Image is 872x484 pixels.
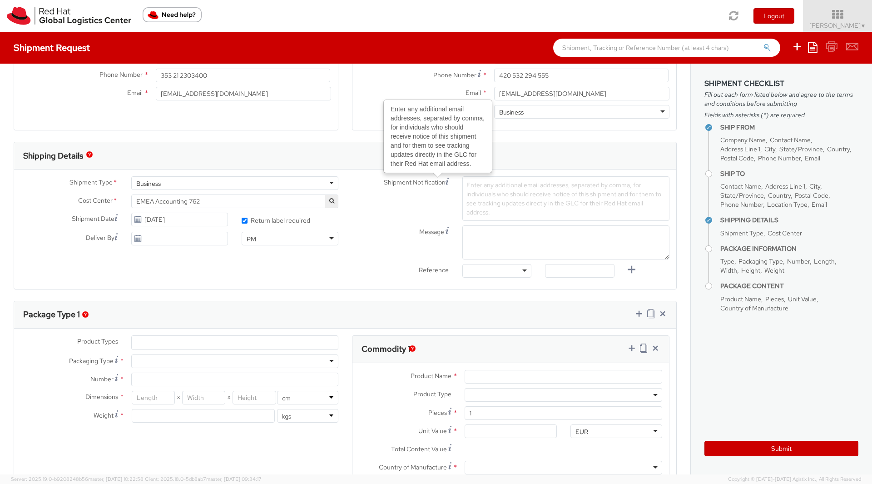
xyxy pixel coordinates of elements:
[753,8,794,24] button: Logout
[175,391,182,404] span: X
[720,200,763,209] span: Phone Number
[69,178,113,188] span: Shipment Type
[720,170,858,177] h4: Ship To
[720,283,858,289] h4: Package Content
[77,337,118,345] span: Product Types
[827,145,850,153] span: Country
[143,7,202,22] button: Need help?
[136,197,333,205] span: EMEA Accounting 762
[704,80,858,88] h3: Shipment Checklist
[88,476,144,482] span: master, [DATE] 10:22:58
[419,266,449,274] span: Reference
[553,39,780,57] input: Shipment, Tracking or Reference Number (at least 4 chars)
[225,391,233,404] span: X
[127,89,143,97] span: Email
[805,154,820,162] span: Email
[391,445,447,453] span: Total Content Value
[720,266,737,274] span: Width
[7,7,131,25] img: rh-logistics-00dfa346123c4ec078e1.svg
[206,476,262,482] span: master, [DATE] 09:34:17
[233,391,276,404] input: Height
[768,191,791,200] span: Country
[85,393,118,401] span: Dimensions
[362,344,411,354] h3: Commodity 1
[720,136,766,144] span: Company Name
[411,372,451,380] span: Product Name
[242,215,312,225] label: Return label required
[575,427,588,436] div: EUR
[720,295,761,303] span: Product Name
[720,304,788,312] span: Country of Manufacture
[99,70,143,79] span: Phone Number
[809,182,820,190] span: City
[11,476,144,482] span: Server: 2025.19.0-b9208248b56
[418,427,447,435] span: Unit Value
[758,154,801,162] span: Phone Number
[765,295,784,303] span: Pieces
[779,145,823,153] span: State/Province
[765,182,805,190] span: Address Line 1
[131,195,338,208] span: EMEA Accounting 762
[704,90,858,108] span: Fill out each form listed below and agree to the terms and conditions before submitting
[90,375,114,383] span: Number
[384,178,446,187] span: Shipment Notification
[14,43,90,53] h4: Shipment Request
[720,182,761,190] span: Contact Name
[814,257,835,265] span: Length
[812,200,827,209] span: Email
[145,476,262,482] span: Client: 2025.18.0-5db8ab7
[242,218,248,224] input: Return label required
[788,295,817,303] span: Unit Value
[136,179,161,188] div: Business
[23,151,83,160] h3: Shipping Details
[728,476,861,483] span: Copyright © [DATE]-[DATE] Agistix Inc., All Rights Reserved
[720,217,858,224] h4: Shipping Details
[704,441,858,456] button: Submit
[720,145,760,153] span: Address Line 1
[770,136,811,144] span: Contact Name
[787,257,810,265] span: Number
[466,89,481,97] span: Email
[247,235,256,244] div: PM
[419,228,444,236] span: Message
[764,145,775,153] span: City
[132,391,175,404] input: Length
[861,22,866,30] span: ▼
[384,100,491,172] div: Enter any additional email addresses, separated by comma, for individuals who should receive noti...
[720,154,754,162] span: Postal Code
[764,266,784,274] span: Weight
[768,229,802,237] span: Cost Center
[86,233,114,243] span: Deliver By
[428,409,447,417] span: Pieces
[379,463,447,471] span: Country of Manufacture
[413,390,451,398] span: Product Type
[809,21,866,30] span: [PERSON_NAME]
[720,257,734,265] span: Type
[499,108,524,117] div: Business
[704,110,858,120] span: Fields with asterisks (*) are required
[767,200,808,209] span: Location Type
[720,245,858,252] h4: Package Information
[72,214,114,224] span: Shipment Date
[720,191,764,200] span: State/Province
[720,229,763,237] span: Shipment Type
[738,257,783,265] span: Packaging Type
[23,310,80,319] h3: Package Type 1
[78,196,113,206] span: Cost Center
[433,71,476,79] span: Phone Number
[741,266,760,274] span: Height
[466,181,661,216] span: Enter any additional email addresses, separated by comma, for individuals who should receive noti...
[720,124,858,131] h4: Ship From
[182,391,225,404] input: Width
[795,191,828,200] span: Postal Code
[69,357,114,365] span: Packaging Type
[94,411,114,419] span: Weight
